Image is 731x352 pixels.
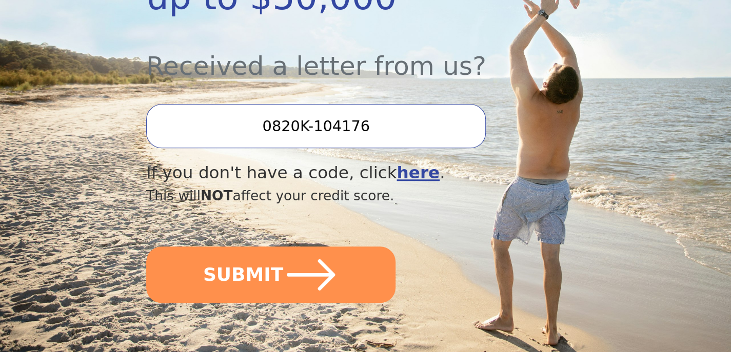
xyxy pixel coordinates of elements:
[146,104,486,148] input: Enter your Offer Code:
[397,163,440,182] a: here
[146,24,519,86] div: Received a letter from us?
[146,185,519,206] div: This will affect your credit score.
[201,188,233,203] span: NOT
[146,160,519,185] div: If you don't have a code, click .
[146,246,396,303] button: SUBMIT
